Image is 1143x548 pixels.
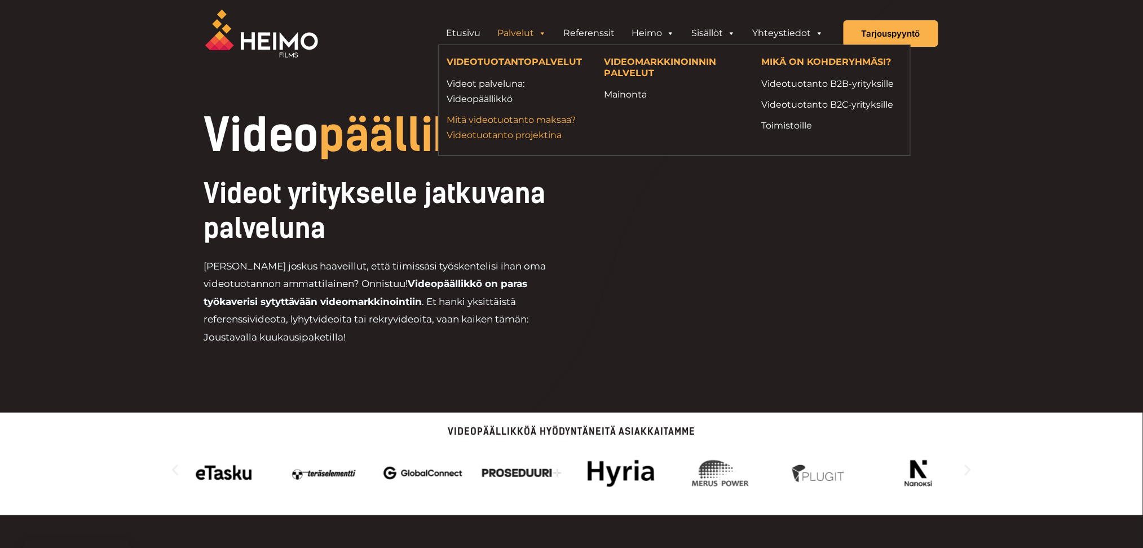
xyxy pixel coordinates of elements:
[383,453,463,493] div: 3 / 14
[844,20,938,47] a: Tarjouspyyntö
[284,453,364,493] img: Videotuotantoa yritykselle jatkuvana palveluna hankkii mm. Teräselementti
[780,453,859,493] div: 7 / 14
[482,453,562,493] div: 4 / 14
[780,453,859,493] img: Videotuotantoa yritykselle jatkuvana palveluna hankkii mm. Plugit
[879,453,958,493] img: nanoksi_logo
[168,427,975,436] p: Videopäällikköä hyödyntäneitä asiakkaitamme
[581,453,661,493] img: hyria_heimo
[482,453,562,493] img: Videotuotantoa yritykselle jatkuvana palveluna hankkii mm. Proseduuri
[604,56,744,81] h4: VIDEOMARKKINOINNIN PALVELUT
[681,453,760,493] img: Videotuotantoa yritykselle jatkuvana palveluna hankkii mm. Merus Power
[185,453,264,493] img: Videotuotantoa yritykselle jatkuvana palveluna hankkii mm. eTasku
[204,258,572,347] p: [PERSON_NAME] joskus haaveillut, että tiimissäsi työskentelisi ihan oma videotuotannon ammattilai...
[604,87,744,102] a: Mainonta
[185,453,264,493] div: 1 / 14
[383,453,463,493] img: Videotuotantoa yritykselle jatkuvana palveluna hankkii mm. GlobalConnect
[681,453,760,493] div: 6 / 14
[744,22,832,45] a: Yhteystiedot
[168,448,975,493] div: Karuselli | Vieritys vaakasuunnassa: Vasen ja oikea nuoli
[761,56,902,70] h4: MIKÄ ON KOHDERYHMÄSI?
[438,22,489,45] a: Etusivu
[489,22,555,45] a: Palvelut
[319,108,509,162] span: päällikkö
[284,453,364,493] div: 2 / 14
[624,22,683,45] a: Heimo
[761,76,902,91] a: Videotuotanto B2B-yrityksille
[683,22,744,45] a: Sisällöt
[204,113,648,158] h1: Video
[581,453,661,493] div: 5 / 14
[205,10,318,58] img: Heimo Filmsin logo
[433,22,838,45] aside: Header Widget 1
[555,22,624,45] a: Referenssit
[447,76,588,107] a: Videot palveluna: Videopäällikkö
[447,112,588,143] a: Mitä videotuotanto maksaa?Videotuotanto projektina
[879,453,958,493] div: 8 / 14
[761,118,902,133] a: Toimistoille
[204,177,546,245] span: Videot yritykselle jatkuvana palveluna
[447,56,588,70] h4: VIDEOTUOTANTOPALVELUT
[761,97,902,112] a: Videotuotanto B2C-yrityksille
[204,278,528,307] strong: Videopäällikkö on paras työkaverisi sytyttävään videomarkkinointiin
